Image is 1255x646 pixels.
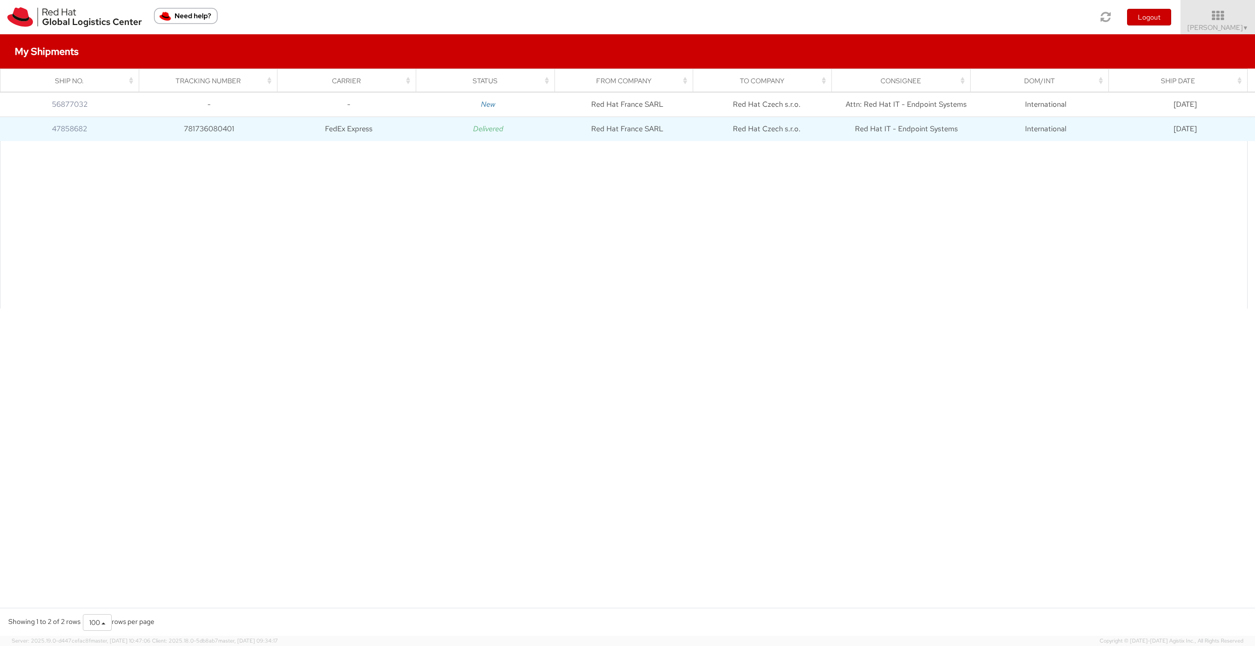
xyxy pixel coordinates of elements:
[1100,637,1243,645] span: Copyright © [DATE]-[DATE] Agistix Inc., All Rights Reserved
[52,99,88,109] a: 56877032
[7,7,142,27] img: rh-logistics-00dfa346123c4ec078e1.svg
[1127,9,1171,25] button: Logout
[558,117,697,141] td: Red Hat France SARL
[91,637,151,644] span: master, [DATE] 10:47:06
[154,8,218,24] button: Need help?
[148,76,274,86] div: Tracking Number
[89,618,100,627] span: 100
[83,614,154,631] div: rows per page
[979,76,1105,86] div: Dom/Int
[697,117,836,141] td: Red Hat Czech s.r.o.
[83,614,112,631] button: 100
[279,92,418,117] td: -
[840,76,967,86] div: Consignee
[279,117,418,141] td: FedEx Express
[139,117,278,141] td: 781736080401
[563,76,690,86] div: From Company
[52,124,87,134] a: 47858682
[139,92,278,117] td: -
[425,76,551,86] div: Status
[976,117,1115,141] td: International
[218,637,278,644] span: master, [DATE] 09:34:17
[9,76,136,86] div: Ship No.
[837,117,976,141] td: Red Hat IT - Endpoint Systems
[286,76,413,86] div: Carrier
[697,92,836,117] td: Red Hat Czech s.r.o.
[1243,24,1249,32] span: ▼
[558,92,697,117] td: Red Hat France SARL
[481,99,495,109] i: New
[837,92,976,117] td: Attn: Red Hat IT - Endpoint Systems
[1187,23,1249,32] span: [PERSON_NAME]
[15,46,78,57] h4: My Shipments
[8,617,80,626] span: Showing 1 to 2 of 2 rows
[1118,76,1244,86] div: Ship Date
[976,92,1115,117] td: International
[12,637,151,644] span: Server: 2025.19.0-d447cefac8f
[473,124,503,134] i: Delivered
[152,637,278,644] span: Client: 2025.18.0-5db8ab7
[702,76,828,86] div: To Company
